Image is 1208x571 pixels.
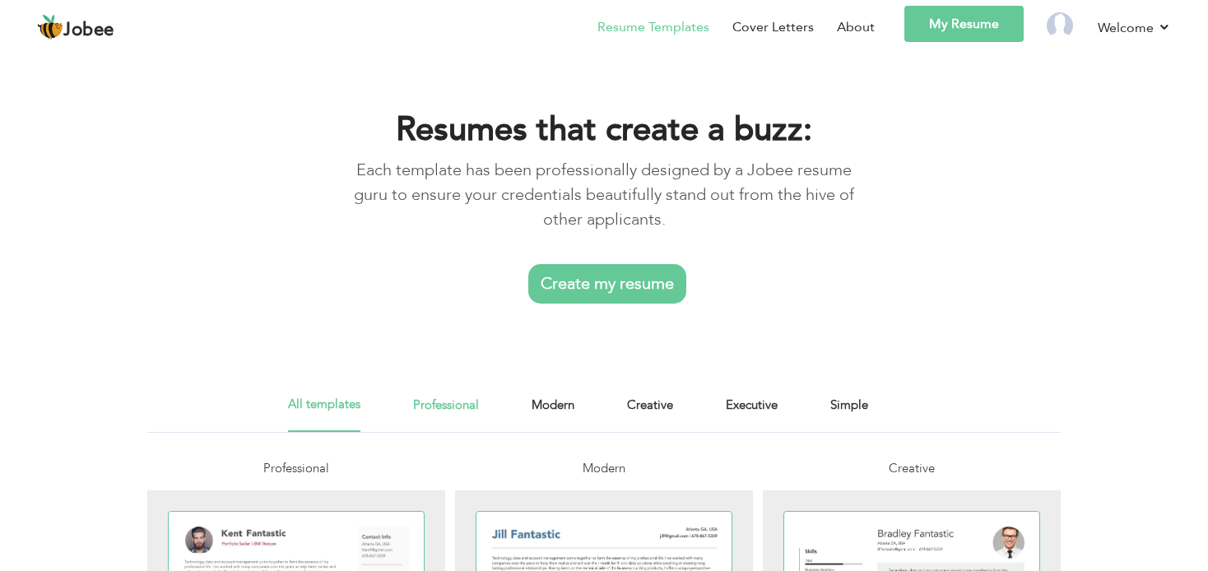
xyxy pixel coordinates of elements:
img: Profile Img [1047,12,1073,39]
span: Modern [583,460,625,476]
img: jobee.io [37,14,63,40]
p: Each template has been professionally designed by a Jobee resume guru to ensure your credentials ... [341,158,867,232]
a: Modern [532,395,574,432]
span: Creative [889,460,935,476]
span: Jobee [63,21,114,39]
h1: Resumes that create a buzz: [341,109,867,151]
a: All templates [288,395,360,432]
a: Resume Templates [597,17,709,37]
a: Executive [726,395,778,432]
a: About [837,17,875,37]
a: Welcome [1098,17,1171,38]
a: Simple [830,395,868,432]
a: Professional [413,395,479,432]
a: Jobee [37,14,114,40]
a: Creative [627,395,673,432]
a: My Resume [904,6,1024,42]
span: Professional [263,460,329,476]
a: Create my resume [528,264,686,304]
a: Cover Letters [732,17,814,37]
